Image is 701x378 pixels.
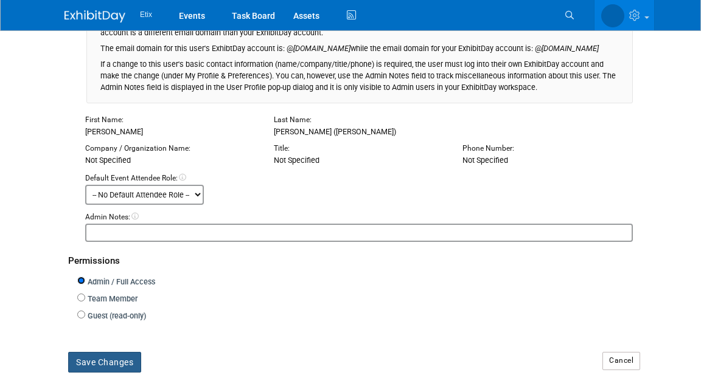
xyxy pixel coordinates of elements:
div: [PERSON_NAME] ([PERSON_NAME]) [265,115,453,138]
div: Phone Number: [462,143,633,154]
img: Aaron Bare [601,4,624,27]
div: Title: [274,143,444,154]
a: Cancel [602,352,640,370]
div: Not Specified [76,143,265,167]
span: [DOMAIN_NAME] [293,44,350,53]
span: [DOMAIN_NAME] [542,44,599,53]
span: Etix [140,10,152,19]
div: Company / Organization Name: [85,143,256,154]
button: Save Changes [68,352,141,373]
div: [PERSON_NAME] [76,115,265,138]
label: Team Member [85,294,138,305]
label: Admin / Full Access [85,277,155,288]
div: Permissions [68,242,633,274]
div: Last Name: [274,115,444,126]
div: Not Specified [265,143,453,167]
div: If a change to this user's basic contact information (name/company/title/phone) is required, the ... [100,55,619,94]
img: ExhibitDay [65,10,125,22]
div: Default Event Attendee Role: [85,173,633,184]
div: The email domain for this user's ExhibtDay account is: @ while the email domain for your ExhibitD... [100,39,619,55]
div: You are not able to edit the basic contact information (name/company/title/phone) for this user b... [86,6,633,103]
div: Admin Notes: [85,212,633,223]
div: Not Specified [453,143,642,167]
div: First Name: [85,115,256,126]
label: Guest (read-only) [85,311,146,322]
